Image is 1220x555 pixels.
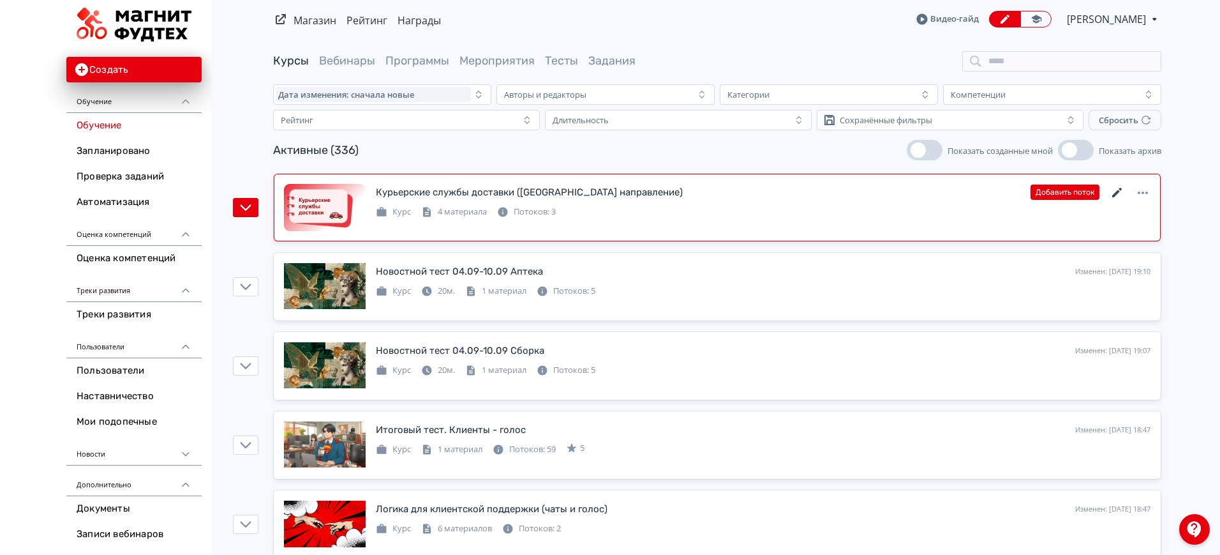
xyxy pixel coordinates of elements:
[376,502,607,517] div: Логика для клиентской поддержки (чаты и голос)
[273,54,309,68] a: Курсы
[948,145,1053,156] span: Показать созданные мной
[465,364,526,377] div: 1 материал
[720,84,938,105] button: Категории
[465,285,526,298] div: 1 материал
[77,8,191,42] img: https://files.teachbase.ru/system/slaveaccount/52152/logo/medium-aa5ec3a18473e9a8d3a167ef8955dcbc...
[66,246,202,271] a: Оценка компетенций
[66,384,202,409] a: Наставничество
[943,84,1161,105] button: Компетенции
[376,364,411,377] div: Курс
[376,206,411,218] div: Курс
[840,115,932,125] div: Сохранённые фильтры
[273,84,491,105] button: Дата изменения: сначала новые
[1030,185,1099,200] button: Добавить поток
[438,285,455,296] span: 20м.
[66,435,202,466] div: Новости
[493,443,556,456] div: Потоков: 59
[1075,504,1150,515] div: Изменен: [DATE] 18:47
[398,13,441,27] a: Награды
[376,344,544,358] div: Новостной тест 04.09-10.09 Сборка
[496,84,715,105] button: Авторы и редакторы
[66,409,202,435] a: Мои подопечные
[66,139,202,164] a: Запланировано
[1020,11,1052,27] a: Переключиться в режим ученика
[1075,346,1150,356] div: Изменен: [DATE] 19:07
[66,57,202,82] button: Создать
[1089,110,1161,130] button: Сбросить
[817,110,1083,130] button: Сохранённые фильтры
[66,328,202,358] div: Пользователи
[553,115,609,125] div: Длительность
[66,113,202,139] a: Обучение
[66,215,202,246] div: Оценка компетенций
[588,54,636,68] a: Задания
[294,13,336,27] a: Магазин
[580,442,584,455] span: 5
[66,271,202,302] div: Треки развития
[376,185,683,200] div: Курьерские службы доставки (Клиентское направление)
[502,522,561,535] div: Потоков: 2
[66,466,202,496] div: Дополнительно
[319,54,375,68] a: Вебинары
[727,89,770,100] div: Категории
[1099,145,1161,156] span: Показать архив
[273,142,359,159] div: Активные (336)
[376,423,526,437] div: Итоговый тест. Клиенты - голос
[66,302,202,328] a: Треки развития
[438,364,455,376] span: 20м.
[1075,266,1150,277] div: Изменен: [DATE] 19:10
[66,358,202,384] a: Пользователи
[66,522,202,547] a: Записи вебинаров
[1075,425,1150,436] div: Изменен: [DATE] 18:47
[545,110,812,130] button: Длительность
[281,115,313,125] div: Рейтинг
[278,89,414,100] span: Дата изменения: сначала новые
[537,285,595,298] div: Потоков: 5
[66,496,202,522] a: Документы
[1067,11,1148,27] span: Мария Абрамова
[459,54,535,68] a: Мероприятия
[376,522,411,535] div: Курс
[916,13,979,26] a: Видео-гайд
[421,522,492,535] div: 6 материалов
[537,364,595,377] div: Потоков: 5
[421,206,487,218] div: 4 материала
[66,164,202,190] a: Проверка заданий
[497,206,556,218] div: Потоков: 3
[376,285,411,298] div: Курс
[376,443,411,456] div: Курс
[504,89,586,100] div: Авторы и редакторы
[385,54,449,68] a: Программы
[376,264,543,279] div: Новостной тест 04.09-10.09 Аптека
[273,110,540,130] button: Рейтинг
[951,89,1006,100] div: Компетенции
[346,13,387,27] a: Рейтинг
[66,190,202,215] a: Автоматизация
[545,54,578,68] a: Тесты
[66,82,202,113] div: Обучение
[421,443,482,456] div: 1 материал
